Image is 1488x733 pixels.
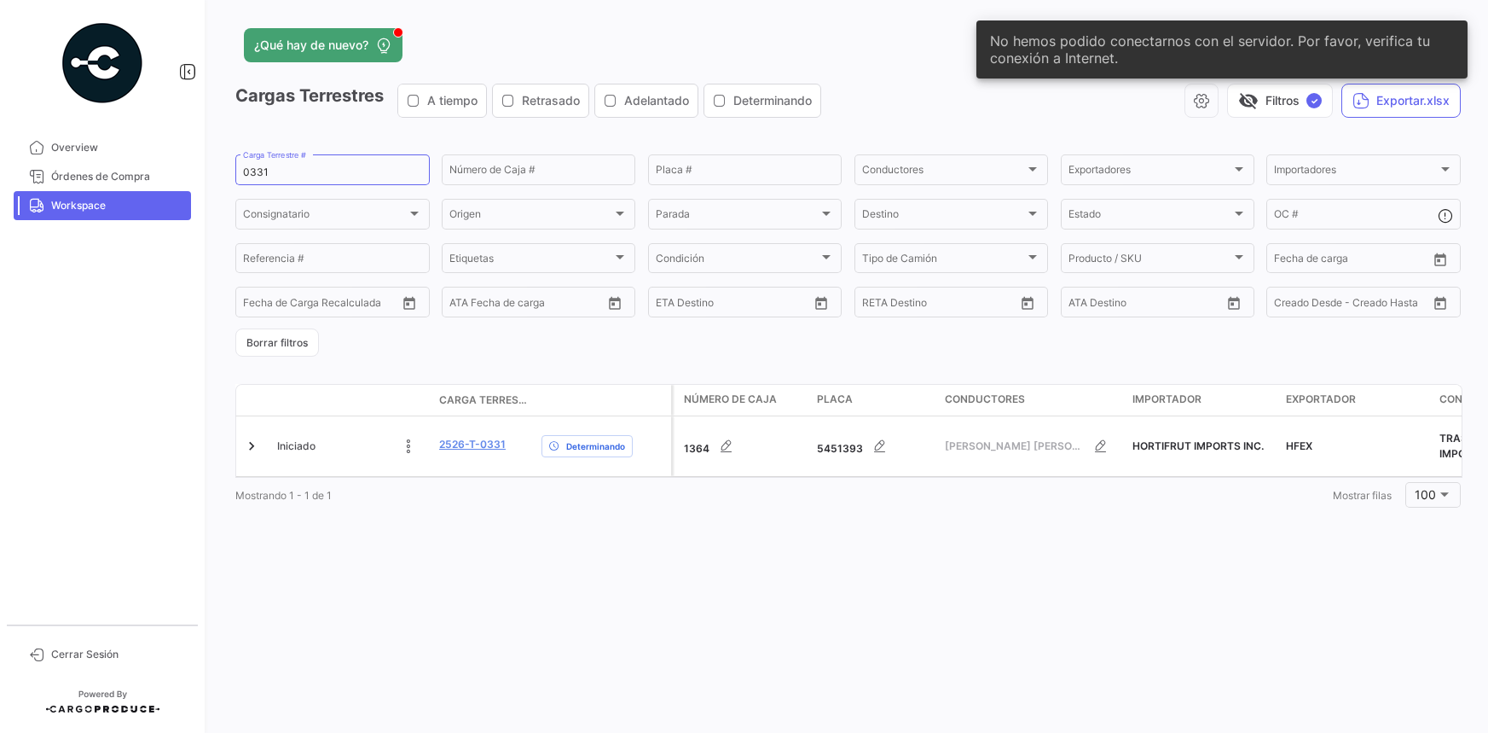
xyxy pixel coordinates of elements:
[427,92,478,109] span: A tiempo
[656,299,686,311] input: Desde
[235,329,319,357] button: Borrar filtros
[905,299,978,311] input: Hasta
[244,28,402,62] button: ¿Qué hay de nuevo?
[14,191,191,220] a: Workspace
[1068,299,1120,311] input: ATA Desde
[1227,84,1333,118] button: visibility_offFiltros✓
[397,290,422,316] button: Open calendar
[1415,487,1436,502] span: 100
[1015,290,1040,316] button: Open calendar
[595,84,698,117] button: Adelantado
[243,438,260,455] a: Expand/Collapse Row
[1286,392,1356,407] span: Exportador
[270,393,432,407] datatable-header-cell: Estado
[1132,299,1206,311] input: ATA Hasta
[1068,211,1232,223] span: Estado
[1430,675,1471,716] iframe: Intercom live chat
[51,198,184,213] span: Workspace
[808,290,834,316] button: Open calendar
[704,84,820,117] button: Determinando
[51,647,184,662] span: Cerrar Sesión
[945,439,1084,454] span: [PERSON_NAME] [PERSON_NAME]
[60,20,145,106] img: powered-by.png
[51,169,184,184] span: Órdenes de Compra
[1068,255,1232,267] span: Producto / SKU
[862,211,1026,223] span: Destino
[535,393,671,407] datatable-header-cell: Delay Status
[398,84,486,117] button: A tiempo
[862,166,1026,178] span: Conductores
[522,92,580,109] span: Retrasado
[862,299,893,311] input: Desde
[862,255,1026,267] span: Tipo de Camión
[1274,166,1438,178] span: Importadores
[513,299,587,311] input: ATA Hasta
[243,299,274,311] input: Desde
[14,133,191,162] a: Overview
[566,439,625,453] span: Determinando
[493,84,588,117] button: Retrasado
[439,437,506,452] a: 2526-T-0331
[449,211,613,223] span: Origen
[439,393,528,408] span: Carga Terrestre #
[235,489,332,502] span: Mostrando 1 - 1 de 1
[817,392,853,407] span: Placa
[1317,255,1390,267] input: Hasta
[1286,439,1312,452] span: HFEX
[1274,299,1342,311] input: Creado Desde
[243,211,407,223] span: Consignatario
[286,299,359,311] input: Hasta
[1306,93,1322,108] span: ✓
[1333,489,1392,502] span: Mostrar filas
[684,392,777,407] span: Número de Caja
[1274,255,1305,267] input: Desde
[733,92,812,109] span: Determinando
[656,255,819,267] span: Condición
[1238,90,1259,111] span: visibility_off
[624,92,689,109] span: Adelantado
[698,299,772,311] input: Hasta
[1279,385,1433,416] datatable-header-cell: Exportador
[432,386,535,415] datatable-header-cell: Carga Terrestre #
[817,429,931,463] div: 5451393
[1126,385,1279,416] datatable-header-cell: Importador
[449,255,613,267] span: Etiquetas
[254,37,368,54] span: ¿Qué hay de nuevo?
[51,140,184,155] span: Overview
[1354,299,1427,311] input: Creado Hasta
[1132,439,1264,452] span: HORTIFRUT IMPORTS INC.
[602,290,628,316] button: Open calendar
[1132,392,1201,407] span: Importador
[938,385,1126,416] datatable-header-cell: Conductores
[449,299,501,311] input: ATA Desde
[674,385,810,416] datatable-header-cell: Número de Caja
[14,162,191,191] a: Órdenes de Compra
[1427,290,1453,316] button: Open calendar
[990,32,1454,67] span: No hemos podido conectarnos con el servidor. Por favor, verifica tu conexión a Internet.
[1068,166,1232,178] span: Exportadores
[277,439,316,454] span: Iniciado
[1221,290,1247,316] button: Open calendar
[810,385,938,416] datatable-header-cell: Placa
[235,84,826,118] h3: Cargas Terrestres
[945,392,1025,407] span: Conductores
[684,429,803,463] div: 1364
[656,211,819,223] span: Parada
[1341,84,1461,118] button: Exportar.xlsx
[1427,247,1453,272] button: Open calendar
